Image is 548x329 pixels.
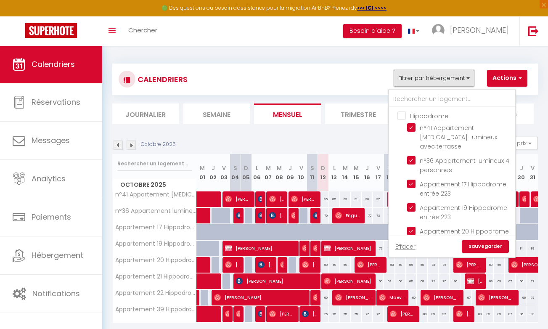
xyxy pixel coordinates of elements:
[291,207,295,223] span: Orlane Lateur
[32,59,75,69] span: Calendriers
[426,16,519,46] a: ... [PERSON_NAME]
[114,257,198,263] span: Appartement 20 Hippodrome entrée 223
[258,306,262,322] span: [PERSON_NAME]
[329,191,340,207] div: 85
[362,191,373,207] div: 90
[214,289,305,305] span: [PERSON_NAME]
[528,26,539,36] img: logout
[527,273,538,289] div: 72
[318,290,328,305] div: 60
[32,288,80,299] span: Notifications
[112,103,179,124] li: Journalier
[296,154,307,191] th: 10
[325,103,392,124] li: Trimestre
[516,273,527,289] div: 66
[280,257,284,273] span: [PERSON_NAME]
[373,306,384,322] div: 75
[256,164,258,172] abbr: L
[456,306,471,322] span: [PERSON_NAME]
[428,257,439,273] div: 72
[212,164,215,172] abbr: J
[362,306,373,322] div: 75
[258,257,273,273] span: [PERSON_NAME]
[263,154,274,191] th: 07
[354,164,359,172] abbr: M
[32,173,66,184] span: Analytics
[258,191,262,207] span: [PERSON_NAME]
[365,164,369,172] abbr: J
[487,70,527,87] button: Actions
[483,257,494,273] div: 60
[333,164,336,172] abbr: L
[362,208,373,223] div: 70
[522,191,526,207] span: [PERSON_NAME]
[373,191,384,207] div: 95
[373,154,384,191] th: 17
[420,157,509,174] span: n°36 Appartement lumineux 4 personnes
[313,289,317,305] span: [PERSON_NAME]
[388,89,516,258] div: Filtrer par hébergement
[135,70,188,89] h3: CALENDRIERS
[527,154,538,191] th: 31
[450,273,461,289] div: 86
[439,273,450,289] div: 75
[236,273,316,289] span: [PERSON_NAME]
[362,154,373,191] th: 16
[516,306,527,322] div: 86
[384,257,394,273] div: 63
[483,306,494,322] div: 89
[379,289,405,305] span: Maeva Gateau
[478,289,515,305] span: [PERSON_NAME]
[420,204,507,221] span: Appartement 19 Hippodrome entrée 223
[373,241,384,256] div: 72
[32,212,71,222] span: Paiements
[340,154,351,191] th: 14
[233,164,237,172] abbr: S
[387,164,391,172] abbr: S
[494,273,505,289] div: 69
[236,207,240,223] span: [PERSON_NAME]
[310,164,314,172] abbr: S
[269,207,284,223] span: [PERSON_NAME]
[384,241,394,256] div: 78
[277,164,282,172] abbr: M
[450,25,509,35] span: [PERSON_NAME]
[373,208,384,223] div: 73
[394,70,474,87] button: Filtrer par hébergement
[114,241,198,247] span: Appartement 19 Hippodrome entrée 223
[329,154,340,191] th: 13
[299,164,303,172] abbr: V
[420,180,506,198] span: Appartement 17 Hippodrome entrée 223
[531,164,535,172] abbr: V
[516,154,527,191] th: 30
[417,306,428,322] div: 83
[395,257,406,273] div: 60
[456,257,482,273] span: [PERSON_NAME]
[357,4,387,11] a: >>> ICI <<<<
[302,306,317,322] span: [PERSON_NAME]
[32,135,70,146] span: Messages
[128,26,157,34] span: Chercher
[516,290,527,305] div: 66
[516,241,527,256] div: 81
[505,306,516,322] div: 87
[114,290,198,296] span: Appartement 22 Hippodrome entrée 223
[313,240,317,256] span: [PERSON_NAME]
[241,154,251,191] th: 05
[313,207,317,223] span: [PERSON_NAME]
[423,289,460,305] span: [PERSON_NAME]
[219,154,230,191] th: 03
[527,290,538,305] div: 72
[351,191,362,207] div: 91
[340,257,351,273] div: 60
[357,257,383,273] span: [PERSON_NAME]
[439,306,450,322] div: 92
[269,191,284,207] span: [PERSON_NAME]
[395,273,406,289] div: 60
[335,289,372,305] span: [PERSON_NAME]
[32,250,83,260] span: Hébergement
[291,191,317,207] span: [PERSON_NAME]
[269,306,295,322] span: [PERSON_NAME] [PERSON_NAME]
[420,124,497,151] span: n°41 Appartement [MEDICAL_DATA] Lumineux avec terrasse
[183,103,250,124] li: Semaine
